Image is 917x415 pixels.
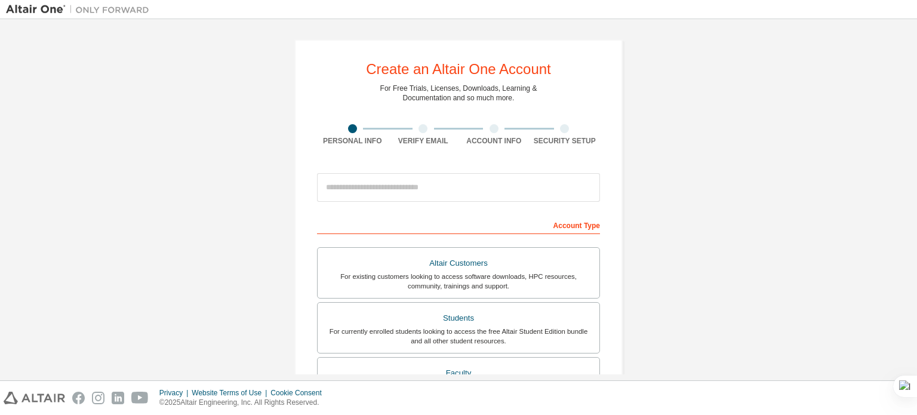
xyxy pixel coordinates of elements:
div: Security Setup [530,136,601,146]
img: altair_logo.svg [4,392,65,404]
div: Create an Altair One Account [366,62,551,76]
img: facebook.svg [72,392,85,404]
img: instagram.svg [92,392,104,404]
div: Privacy [159,388,192,398]
img: youtube.svg [131,392,149,404]
div: Students [325,310,592,327]
div: For existing customers looking to access software downloads, HPC resources, community, trainings ... [325,272,592,291]
img: Altair One [6,4,155,16]
div: Altair Customers [325,255,592,272]
div: Account Type [317,215,600,234]
div: For Free Trials, Licenses, Downloads, Learning & Documentation and so much more. [380,84,537,103]
div: Account Info [458,136,530,146]
div: For currently enrolled students looking to access the free Altair Student Edition bundle and all ... [325,327,592,346]
div: Verify Email [388,136,459,146]
p: © 2025 Altair Engineering, Inc. All Rights Reserved. [159,398,329,408]
img: linkedin.svg [112,392,124,404]
div: Personal Info [317,136,388,146]
div: Faculty [325,365,592,382]
div: Website Terms of Use [192,388,270,398]
div: Cookie Consent [270,388,328,398]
